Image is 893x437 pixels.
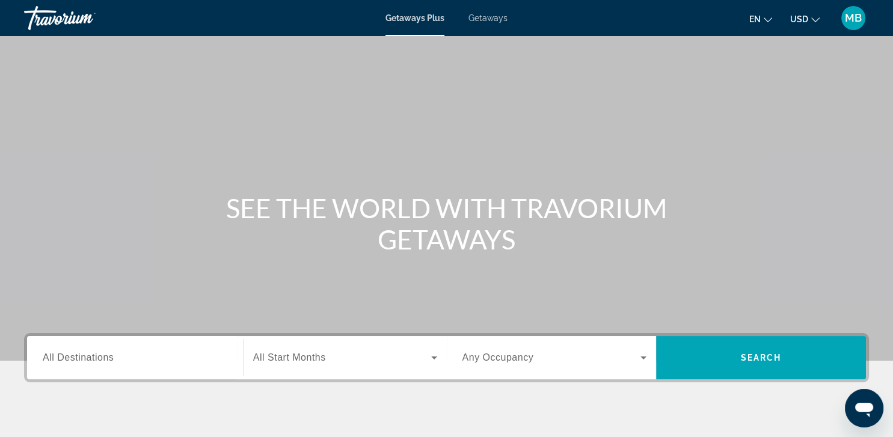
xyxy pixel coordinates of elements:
[253,352,326,362] span: All Start Months
[838,5,869,31] button: User Menu
[845,12,862,24] span: MB
[749,10,772,28] button: Change language
[24,2,144,34] a: Travorium
[790,10,820,28] button: Change currency
[741,353,782,362] span: Search
[221,192,672,255] h1: SEE THE WORLD WITH TRAVORIUM GETAWAYS
[385,13,444,23] a: Getaways Plus
[43,352,114,362] span: All Destinations
[27,336,866,379] div: Search widget
[468,13,508,23] a: Getaways
[845,389,883,427] iframe: Bouton de lancement de la fenêtre de messagerie
[790,14,808,24] span: USD
[656,336,866,379] button: Search
[462,352,534,362] span: Any Occupancy
[749,14,761,24] span: en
